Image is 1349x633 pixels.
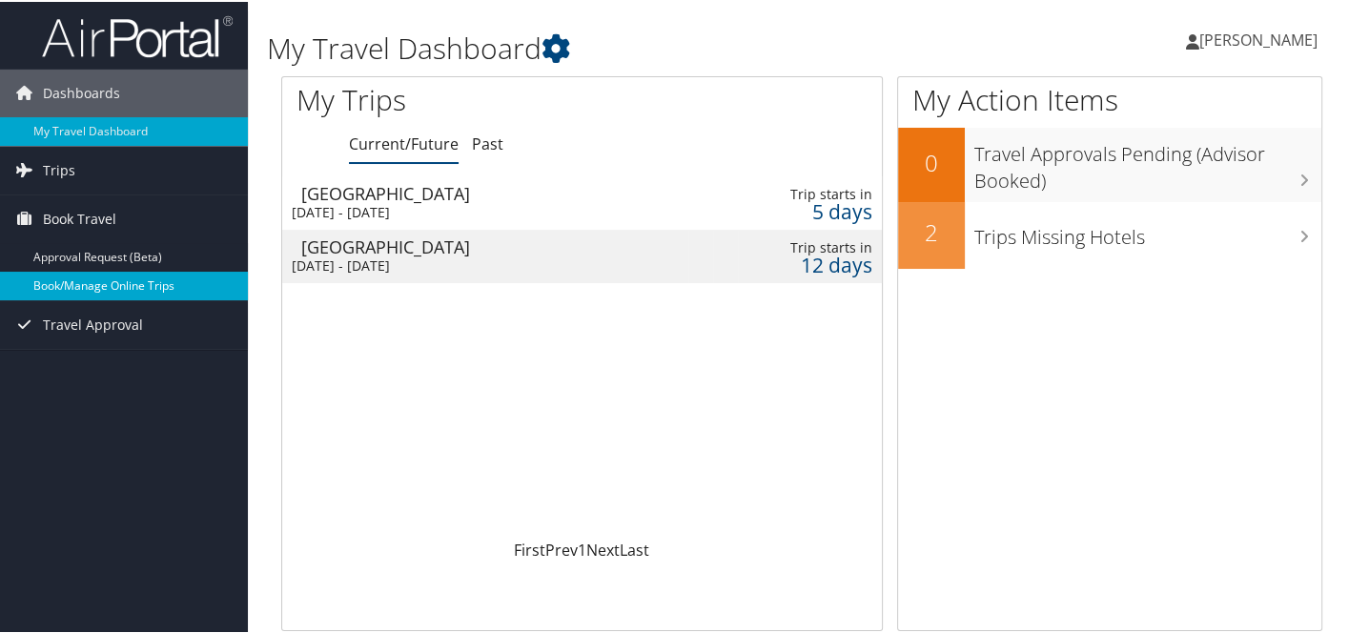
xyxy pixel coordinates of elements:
[43,68,120,115] span: Dashboards
[747,184,872,201] div: Trip starts in
[898,200,1321,267] a: 2Trips Missing Hotels
[747,255,872,272] div: 12 days
[974,213,1321,249] h3: Trips Missing Hotels
[296,78,618,118] h1: My Trips
[974,130,1321,193] h3: Travel Approvals Pending (Advisor Booked)
[292,255,679,273] div: [DATE] - [DATE]
[42,12,233,57] img: airportal-logo.png
[586,538,620,559] a: Next
[545,538,578,559] a: Prev
[267,27,980,67] h1: My Travel Dashboard
[1186,10,1337,67] a: [PERSON_NAME]
[1199,28,1318,49] span: [PERSON_NAME]
[349,132,459,153] a: Current/Future
[43,145,75,193] span: Trips
[898,145,965,177] h2: 0
[514,538,545,559] a: First
[898,214,965,247] h2: 2
[898,126,1321,199] a: 0Travel Approvals Pending (Advisor Booked)
[472,132,503,153] a: Past
[898,78,1321,118] h1: My Action Items
[43,299,143,347] span: Travel Approval
[578,538,586,559] a: 1
[620,538,649,559] a: Last
[301,183,688,200] div: [GEOGRAPHIC_DATA]
[292,202,679,219] div: [DATE] - [DATE]
[747,201,872,218] div: 5 days
[43,194,116,241] span: Book Travel
[301,236,688,254] div: [GEOGRAPHIC_DATA]
[747,237,872,255] div: Trip starts in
